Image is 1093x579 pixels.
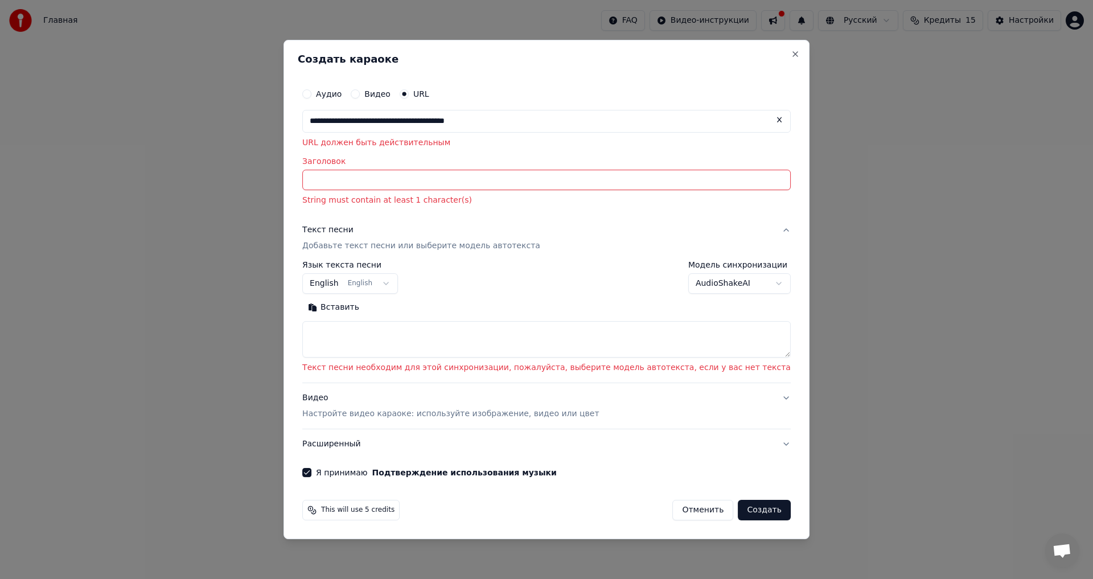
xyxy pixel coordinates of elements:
p: URL должен быть действительным [302,137,791,149]
button: Отменить [672,500,733,520]
p: Настройте видео караоке: используйте изображение, видео или цвет [302,408,599,420]
p: String must contain at least 1 character(s) [302,195,791,207]
p: Текст песни необходим для этой синхронизации, пожалуйста, выберите модель автотекста, если у вас ... [302,363,791,374]
button: Я принимаю [372,469,557,477]
label: Видео [364,90,391,98]
div: Текст песниДобавьте текст песни или выберите модель автотекста [302,261,791,383]
span: This will use 5 credits [321,506,395,515]
p: Добавьте текст песни или выберите модель автотекста [302,241,540,252]
label: Аудио [316,90,342,98]
label: Заголовок [302,158,791,166]
button: Создать [738,500,790,520]
button: Расширенный [302,429,791,459]
label: Я принимаю [316,469,557,477]
button: ВидеоНастройте видео караоке: используйте изображение, видео или цвет [302,383,791,429]
label: Язык текста песни [302,261,398,269]
div: Видео [302,392,599,420]
label: Модель синхронизации [688,261,791,269]
label: URL [413,90,429,98]
button: Текст песниДобавьте текст песни или выберите модель автотекста [302,216,791,261]
button: Вставить [302,299,365,317]
div: Текст песни [302,225,354,236]
h2: Создать караоке [298,54,795,64]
